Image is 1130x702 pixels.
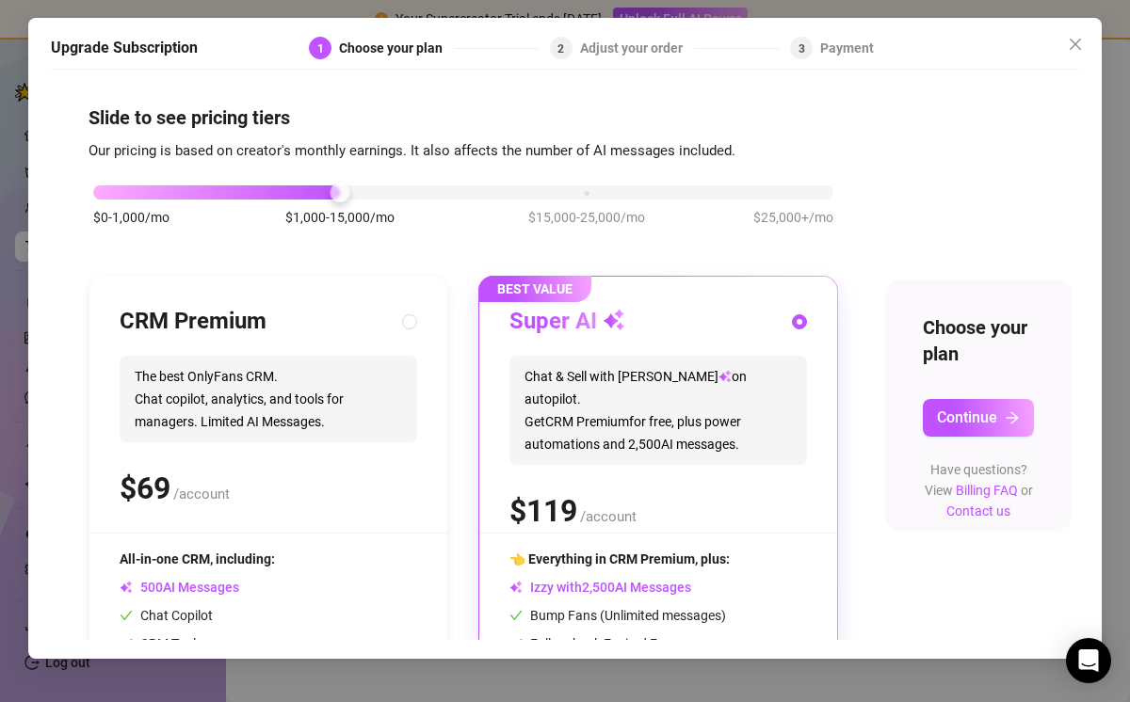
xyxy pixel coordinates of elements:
[923,398,1034,436] button: Continuearrow-right
[937,408,997,426] span: Continue
[509,551,730,566] span: 👈 Everything in CRM Premium, plus:
[509,637,523,650] span: check
[509,493,577,529] span: $
[89,104,1041,130] h4: Slide to see pricing tiers
[580,37,694,59] div: Adjust your order
[509,608,726,623] span: Bump Fans (Unlimited messages)
[509,580,691,595] span: Izzy with AI Messages
[946,503,1010,518] a: Contact us
[478,276,591,302] span: BEST VALUE
[1005,409,1020,424] span: arrow-right
[1068,37,1083,52] span: close
[580,508,637,525] span: /account
[956,482,1018,497] a: Billing FAQ
[509,356,807,465] span: Chat & Sell with [PERSON_NAME] on autopilot. Get CRM Premium for free, plus power automations and...
[120,608,213,623] span: Chat Copilot
[120,471,170,506] span: $
[509,307,625,337] h3: Super AI
[509,609,523,622] span: check
[120,580,239,595] span: AI Messages
[753,207,833,228] span: $25,000+/mo
[51,37,198,59] h5: Upgrade Subscription
[120,551,275,566] span: All-in-one CRM, including:
[120,307,266,337] h3: CRM Premium
[285,207,395,228] span: $1,000-15,000/mo
[339,37,454,59] div: Choose your plan
[528,207,645,228] span: $15,000-25,000/mo
[173,486,230,503] span: /account
[120,637,133,650] span: check
[923,313,1034,366] h4: Choose your plan
[1066,638,1111,683] div: Open Intercom Messenger
[317,41,324,55] span: 1
[120,609,133,622] span: check
[799,41,805,55] span: 3
[93,207,169,228] span: $0-1,000/mo
[820,37,874,59] div: Payment
[1060,37,1090,52] span: Close
[509,636,679,651] span: Follow-back Expired Fans
[925,461,1033,518] span: Have questions? View or
[557,41,564,55] span: 2
[89,141,735,158] span: Our pricing is based on creator's monthly earnings. It also affects the number of AI messages inc...
[120,356,417,442] span: The best OnlyFans CRM. Chat copilot, analytics, and tools for managers. Limited AI Messages.
[1060,29,1090,59] button: Close
[120,636,202,651] span: CRM Tools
